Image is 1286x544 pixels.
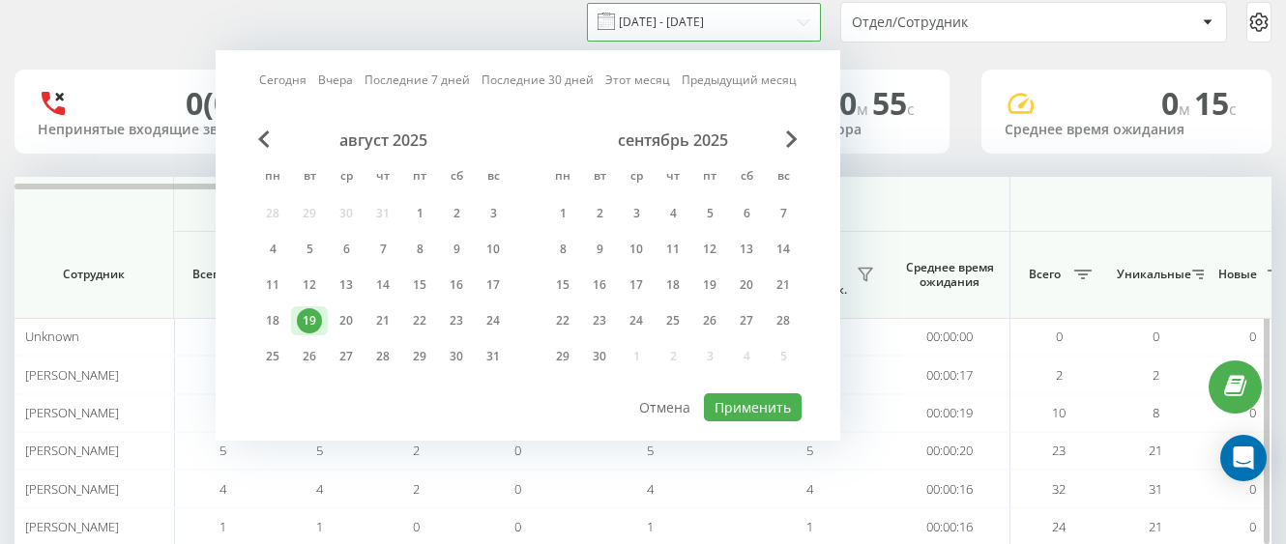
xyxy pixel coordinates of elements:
div: сб 27 сент. 2025 г. [728,306,765,335]
div: вс 14 сент. 2025 г. [765,235,802,264]
abbr: четверг [658,163,687,192]
div: 14 [771,237,796,262]
div: 16 [587,272,612,298]
abbr: воскресенье [479,163,508,192]
div: вс 3 авг. 2025 г. [475,199,511,228]
a: Последние 7 дней [365,71,470,89]
div: 3 [481,201,506,226]
div: 13 [734,237,759,262]
span: м [857,99,872,120]
div: пн 25 авг. 2025 г. [254,342,291,371]
span: 0 [514,480,521,498]
div: 12 [697,237,722,262]
div: пн 18 авг. 2025 г. [254,306,291,335]
span: 21 [1149,442,1162,459]
div: 17 [624,272,649,298]
div: пн 15 сент. 2025 г. [544,271,581,300]
span: 4 [316,480,323,498]
div: 2 [444,201,469,226]
span: [PERSON_NAME] [25,404,119,421]
span: 2 [1153,366,1159,384]
div: пн 29 сент. 2025 г. [544,342,581,371]
div: пн 4 авг. 2025 г. [254,235,291,264]
div: 19 [697,272,722,298]
div: 30 [587,344,612,369]
div: ср 10 сент. 2025 г. [618,235,655,264]
abbr: вторник [585,163,614,192]
div: чт 4 сент. 2025 г. [655,199,691,228]
div: вт 30 сент. 2025 г. [581,342,618,371]
span: 32 [1052,480,1066,498]
div: 5 [297,237,322,262]
td: 00:00:00 [890,318,1010,356]
span: 0 [1153,328,1159,345]
span: 0 [514,518,521,535]
abbr: пятница [405,163,434,192]
div: сб 6 сент. 2025 г. [728,199,765,228]
span: Сотрудник [31,267,157,282]
div: 17 [481,272,506,298]
div: 20 [734,272,759,298]
div: 10 [624,237,649,262]
div: пт 1 авг. 2025 г. [401,199,438,228]
div: пн 22 сент. 2025 г. [544,306,581,335]
div: сб 2 авг. 2025 г. [438,199,475,228]
td: 00:00:17 [890,356,1010,393]
span: Всего [184,267,232,282]
span: 5 [647,442,654,459]
span: 2 [413,442,420,459]
div: пн 8 сент. 2025 г. [544,235,581,264]
span: [PERSON_NAME] [25,518,119,535]
td: 00:00:20 [890,432,1010,470]
div: чт 14 авг. 2025 г. [365,271,401,300]
div: 27 [734,308,759,333]
div: чт 28 авг. 2025 г. [365,342,401,371]
div: 22 [407,308,432,333]
abbr: вторник [295,163,324,192]
abbr: суббота [442,163,471,192]
span: Уникальные [1117,267,1186,282]
div: пт 5 сент. 2025 г. [691,199,728,228]
span: 4 [806,480,813,498]
div: Open Intercom Messenger [1220,435,1267,481]
span: 0 [1161,82,1194,124]
a: Последние 30 дней [482,71,594,89]
span: 4 [647,480,654,498]
abbr: понедельник [548,163,577,192]
span: Новые [1213,267,1262,282]
div: пн 11 авг. 2025 г. [254,271,291,300]
div: пн 1 сент. 2025 г. [544,199,581,228]
div: 12 [297,272,322,298]
td: 00:00:16 [890,470,1010,507]
a: Предыдущий месяц [682,71,797,89]
div: 21 [370,308,395,333]
div: сб 13 сент. 2025 г. [728,235,765,264]
div: 0 (0)% [186,85,270,122]
div: 15 [407,272,432,298]
span: 23 [1052,442,1066,459]
div: Среднее время ожидания [1005,122,1248,138]
span: 10 [1052,404,1066,421]
span: 0 [413,518,420,535]
span: Всего [1020,267,1068,282]
div: вт 12 авг. 2025 г. [291,271,328,300]
span: Unknown [25,328,79,345]
div: вс 21 сент. 2025 г. [765,271,802,300]
span: 0 [1249,328,1256,345]
div: 11 [260,272,285,298]
div: 7 [771,201,796,226]
span: 5 [806,442,813,459]
span: 2 [1056,366,1063,384]
div: 8 [407,237,432,262]
a: Этот месяц [605,71,670,89]
span: Previous Month [258,130,270,148]
span: 1 [316,518,323,535]
span: 0 [1249,480,1256,498]
td: 00:00:19 [890,394,1010,432]
div: 4 [260,237,285,262]
span: 0 [1249,518,1256,535]
div: ср 6 авг. 2025 г. [328,235,365,264]
span: c [907,99,915,120]
span: 5 [316,442,323,459]
span: 24 [1052,518,1066,535]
